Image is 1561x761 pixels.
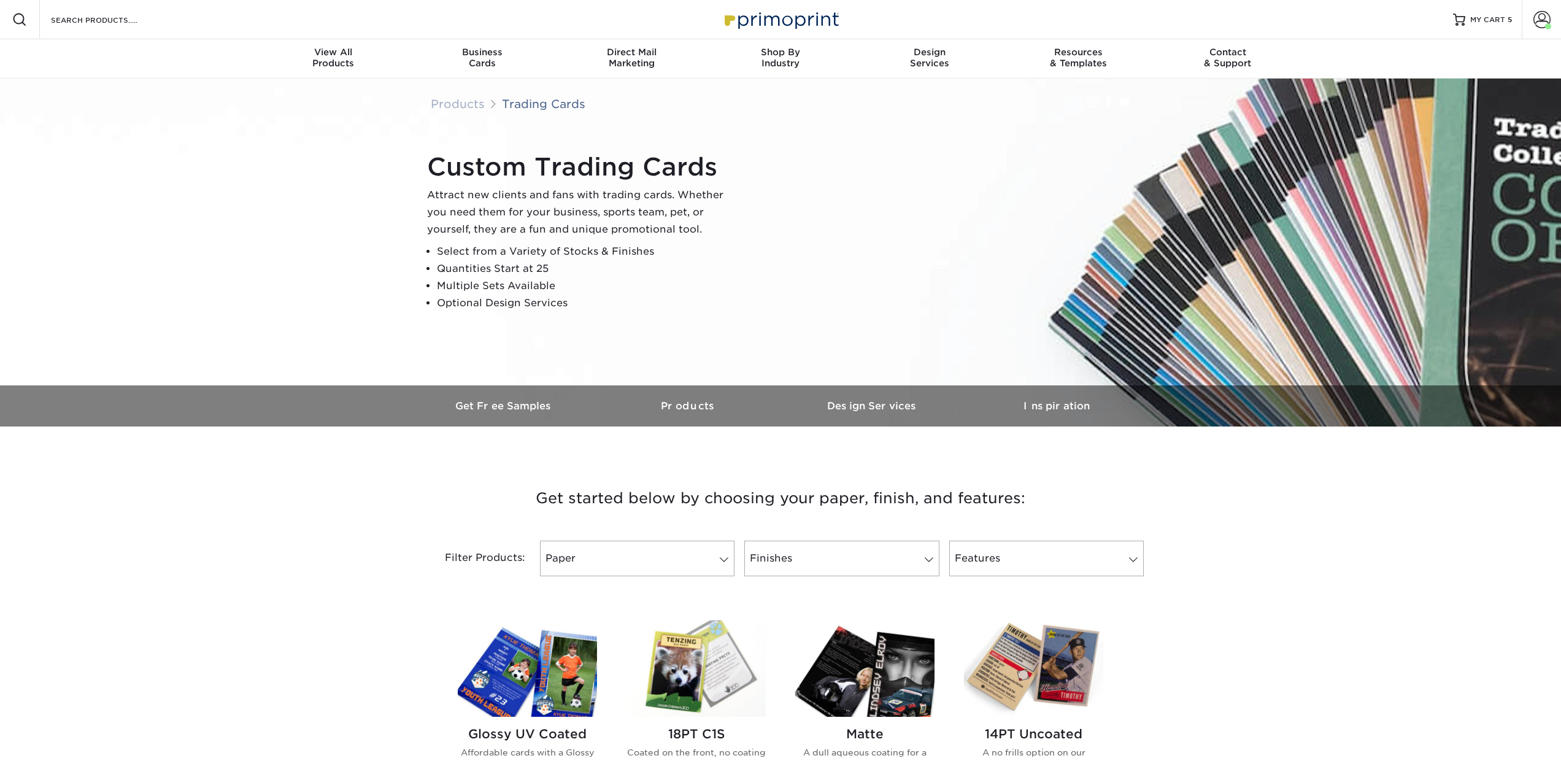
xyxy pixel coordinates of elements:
[1153,47,1302,69] div: & Support
[855,47,1004,58] span: Design
[719,6,842,33] img: Primoprint
[855,39,1004,79] a: DesignServices
[458,727,597,741] h2: Glossy UV Coated
[540,541,734,576] a: Paper
[427,187,734,238] p: Attract new clients and fans with trading cards. Whether you need them for your business, sports ...
[412,385,596,427] a: Get Free Samples
[437,260,734,277] li: Quantities Start at 25
[780,400,965,412] h3: Design Services
[437,295,734,312] li: Optional Design Services
[596,400,780,412] h3: Products
[964,727,1103,741] h2: 14PT Uncoated
[437,277,734,295] li: Multiple Sets Available
[706,47,855,69] div: Industry
[1153,47,1302,58] span: Contact
[965,385,1149,427] a: Inspiration
[706,39,855,79] a: Shop ByIndustry
[259,47,408,69] div: Products
[557,47,706,69] div: Marketing
[422,471,1139,526] h3: Get started below by choosing your paper, finish, and features:
[1470,15,1505,25] span: MY CART
[706,47,855,58] span: Shop By
[780,385,965,427] a: Design Services
[1004,47,1153,69] div: & Templates
[408,47,557,58] span: Business
[855,47,1004,69] div: Services
[1153,39,1302,79] a: Contact& Support
[1508,15,1512,24] span: 5
[431,97,485,110] a: Products
[964,620,1103,717] img: 14PT Uncoated Trading Cards
[626,727,766,741] h2: 18PT C1S
[949,541,1144,576] a: Features
[408,47,557,69] div: Cards
[259,39,408,79] a: View AllProducts
[50,12,169,27] input: SEARCH PRODUCTS.....
[596,385,780,427] a: Products
[437,243,734,260] li: Select from a Variety of Stocks & Finishes
[557,39,706,79] a: Direct MailMarketing
[412,400,596,412] h3: Get Free Samples
[965,400,1149,412] h3: Inspiration
[626,620,766,717] img: 18PT C1S Trading Cards
[412,541,535,576] div: Filter Products:
[458,620,597,717] img: Glossy UV Coated Trading Cards
[408,39,557,79] a: BusinessCards
[795,620,935,717] img: Matte Trading Cards
[1004,47,1153,58] span: Resources
[502,97,585,110] a: Trading Cards
[427,152,734,182] h1: Custom Trading Cards
[259,47,408,58] span: View All
[744,541,939,576] a: Finishes
[1004,39,1153,79] a: Resources& Templates
[557,47,706,58] span: Direct Mail
[795,727,935,741] h2: Matte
